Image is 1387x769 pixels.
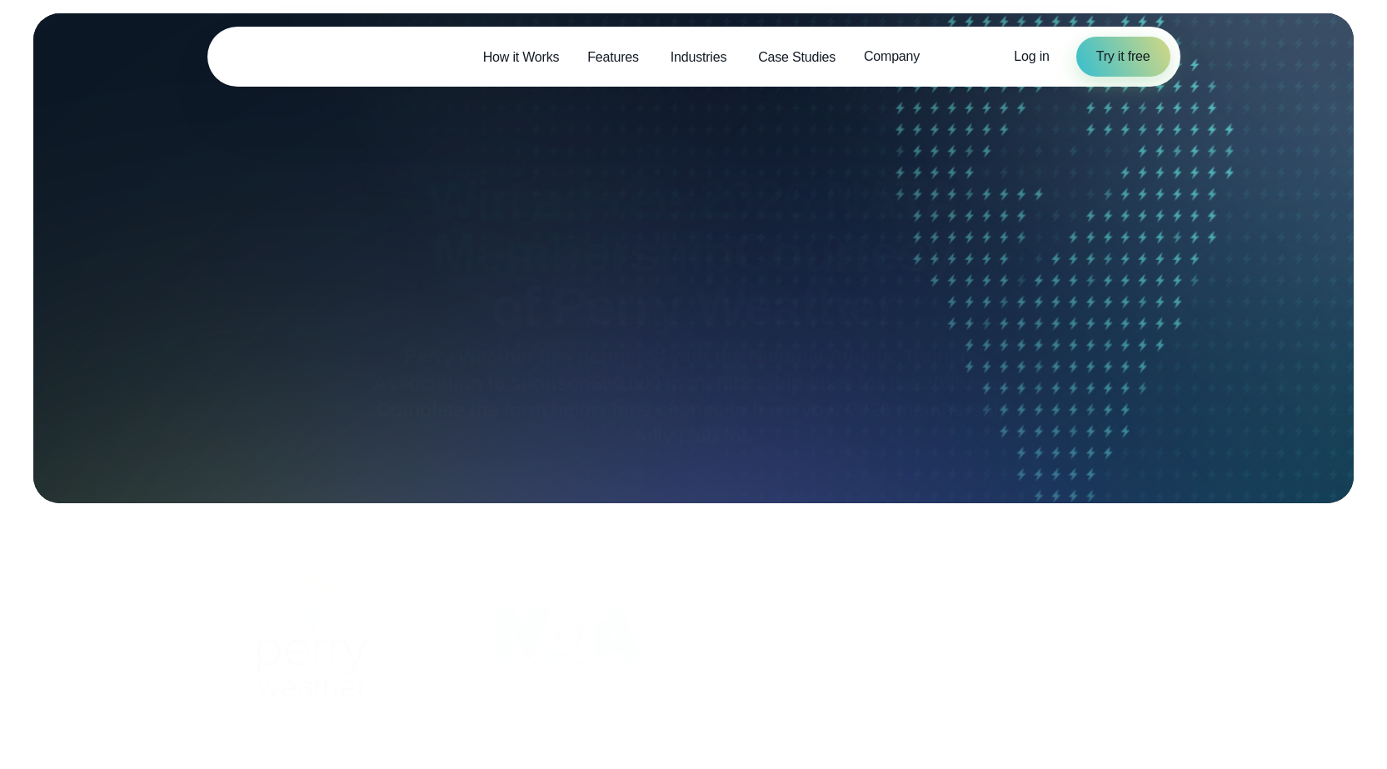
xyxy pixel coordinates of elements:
a: Case Studies [744,40,850,74]
span: Try it free [1096,47,1150,67]
a: Log in [1014,47,1049,67]
span: Case Studies [758,47,836,67]
a: Try it free [1076,37,1170,77]
span: Industries [671,47,726,67]
span: How it Works [483,47,560,67]
span: Company [864,47,920,67]
span: Features [587,47,639,67]
a: How it Works [469,40,574,74]
span: Log in [1014,49,1049,63]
